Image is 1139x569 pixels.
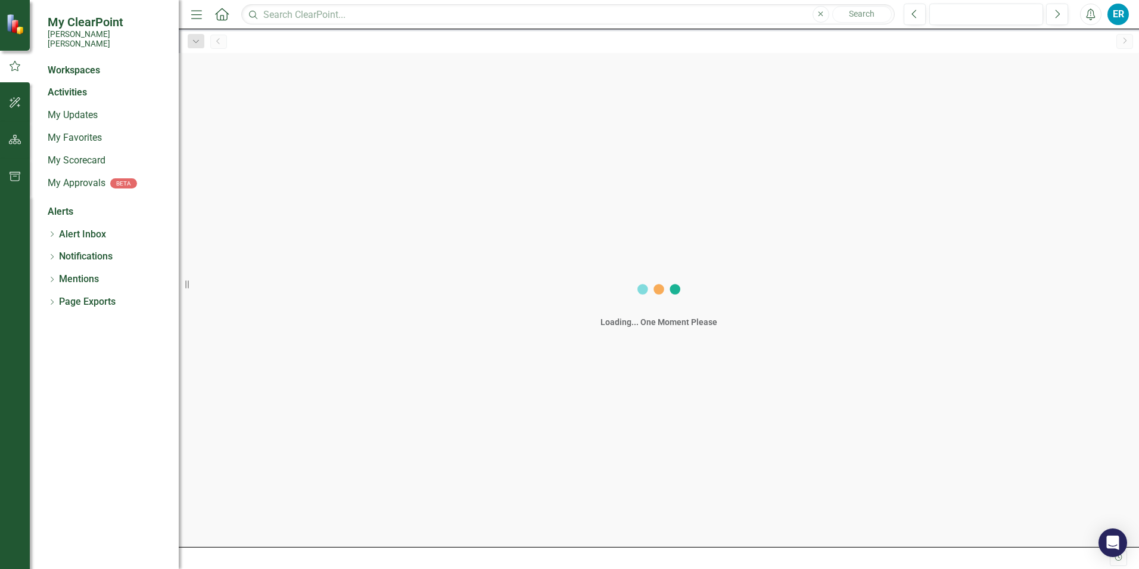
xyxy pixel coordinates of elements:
[1107,4,1129,25] button: ER
[48,177,105,190] a: My Approvals
[110,178,137,188] div: BETA
[48,109,167,122] a: My Updates
[48,15,167,29] span: My ClearPoint
[241,4,895,25] input: Search ClearPoint...
[48,86,167,100] div: Activities
[48,131,167,145] a: My Favorites
[59,273,99,286] a: Mentions
[59,295,116,309] a: Page Exports
[48,154,167,168] a: My Scorecard
[1098,528,1127,557] div: Open Intercom Messenger
[600,316,717,328] div: Loading... One Moment Please
[832,6,892,23] button: Search
[6,14,27,35] img: ClearPoint Strategy
[48,29,167,49] small: [PERSON_NAME] [PERSON_NAME]
[849,9,875,18] span: Search
[48,64,100,78] div: Workspaces
[59,228,106,242] a: Alert Inbox
[59,250,113,264] a: Notifications
[48,205,167,219] div: Alerts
